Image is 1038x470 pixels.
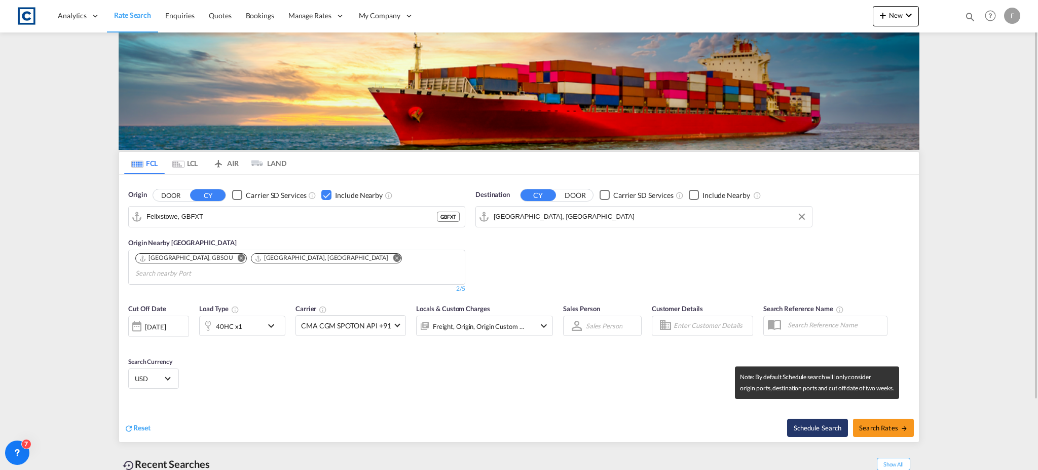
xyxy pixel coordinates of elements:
button: icon-plus 400-fgNewicon-chevron-down [873,6,919,26]
button: Remove [386,254,401,264]
span: Help [982,7,999,24]
span: Rate Search [114,11,151,19]
span: Quotes [209,11,231,20]
md-checkbox: Checkbox No Ink [232,190,306,200]
div: Carrier SD Services [246,190,306,200]
div: icon-refreshReset [124,423,151,434]
div: 40HC x1 [216,319,242,333]
input: Enter Customer Details [674,318,750,333]
md-tooltip: Note: By default Schedule search will only consider origin ports, destination ports and cut off d... [735,366,899,399]
md-icon: icon-magnify [965,11,976,22]
span: Origin [128,190,146,200]
md-input-container: Jebel Ali, AEJEA [476,207,812,227]
input: Search by Port [146,209,437,224]
span: Sales Person [563,305,600,313]
input: Search Reference Name [783,317,887,332]
span: Load Type [199,305,239,313]
span: Search Rates [859,424,908,432]
span: My Company [359,11,400,21]
md-icon: icon-arrow-right [901,425,908,432]
button: CY [190,189,226,201]
div: Freight Origin Origin Custom Factory Stuffingicon-chevron-down [416,316,553,336]
div: [DATE] [128,316,189,337]
div: Include Nearby [335,190,383,200]
md-checkbox: Checkbox No Ink [600,190,674,200]
md-icon: icon-chevron-down [903,9,915,21]
div: Carrier SD Services [613,190,674,200]
span: Origin Nearby [GEOGRAPHIC_DATA] [128,239,237,247]
md-icon: Unchecked: Ignores neighbouring ports when fetching rates.Checked : Includes neighbouring ports w... [385,191,393,199]
md-icon: icon-airplane [212,157,225,165]
md-input-container: Felixstowe, GBFXT [129,207,465,227]
md-icon: Your search will be saved by the below given name [836,306,844,314]
button: Clear Input [794,209,809,224]
span: Locals & Custom Charges [416,305,490,313]
md-icon: The selected Trucker/Carrierwill be displayed in the rate results If the rates are from another f... [319,306,327,314]
md-select: Sales Person [585,318,623,333]
md-chips-wrap: Chips container. Use arrow keys to select chips. [134,250,460,282]
div: Press delete to remove this chip. [139,254,235,262]
span: Bookings [246,11,274,20]
input: Search by Port [494,209,807,224]
button: Remove [231,254,246,264]
span: Reset [133,423,151,432]
md-icon: icon-refresh [124,424,133,433]
span: Customer Details [652,305,703,313]
div: Southampton, GBSOU [139,254,233,262]
md-icon: Unchecked: Search for CY (Container Yard) services for all selected carriers.Checked : Search for... [676,191,684,199]
div: 2/5 [456,285,465,293]
md-tab-item: AIR [205,152,246,174]
span: Destination [475,190,510,200]
div: Help [982,7,1004,25]
div: F [1004,8,1020,24]
md-select: Select Currency: $ USDUnited States Dollar [134,371,173,386]
md-icon: icon-chevron-down [265,320,282,332]
span: Manage Rates [288,11,331,21]
img: 1fdb9190129311efbfaf67cbb4249bed.jpeg [15,5,38,27]
div: icon-magnify [965,11,976,26]
md-checkbox: Checkbox No Ink [689,190,750,200]
button: CY [521,189,556,201]
div: [DATE] [145,322,166,331]
iframe: Chat [8,417,43,455]
div: Press delete to remove this chip. [254,254,390,262]
span: USD [135,374,163,383]
span: Cut Off Date [128,305,166,313]
div: Include Nearby [702,190,750,200]
div: GBFXT [437,212,460,222]
span: CMA CGM SPOTON API +91 [301,321,391,331]
md-icon: icon-information-outline [231,306,239,314]
span: Search Currency [128,358,172,365]
div: London Gateway Port, GBLGP [254,254,388,262]
md-checkbox: Checkbox No Ink [321,190,383,200]
button: DOOR [558,189,593,201]
button: Search Ratesicon-arrow-right [853,419,914,437]
button: Note: By default Schedule search will only considerorigin ports, destination ports and cut off da... [787,419,848,437]
div: Origin DOOR CY Checkbox No InkUnchecked: Search for CY (Container Yard) services for all selected... [119,175,919,442]
md-icon: Unchecked: Search for CY (Container Yard) services for all selected carriers.Checked : Search for... [308,191,316,199]
div: 40HC x1icon-chevron-down [199,316,285,336]
md-tab-item: LCL [165,152,205,174]
md-icon: Unchecked: Ignores neighbouring ports when fetching rates.Checked : Includes neighbouring ports w... [753,191,761,199]
span: Analytics [58,11,87,21]
span: Carrier [295,305,327,313]
img: LCL+%26+FCL+BACKGROUND.png [119,32,919,150]
md-icon: icon-plus 400-fg [877,9,889,21]
span: New [877,11,915,19]
md-tab-item: FCL [124,152,165,174]
div: Freight Origin Origin Custom Factory Stuffing [433,319,525,333]
md-pagination-wrapper: Use the left and right arrow keys to navigate between tabs [124,152,286,174]
button: DOOR [153,189,189,201]
span: Search Reference Name [763,305,844,313]
input: Chips input. [135,265,232,282]
md-icon: icon-chevron-down [538,320,550,332]
md-tab-item: LAND [246,152,286,174]
span: Enquiries [165,11,195,20]
md-datepicker: Select [128,335,136,349]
